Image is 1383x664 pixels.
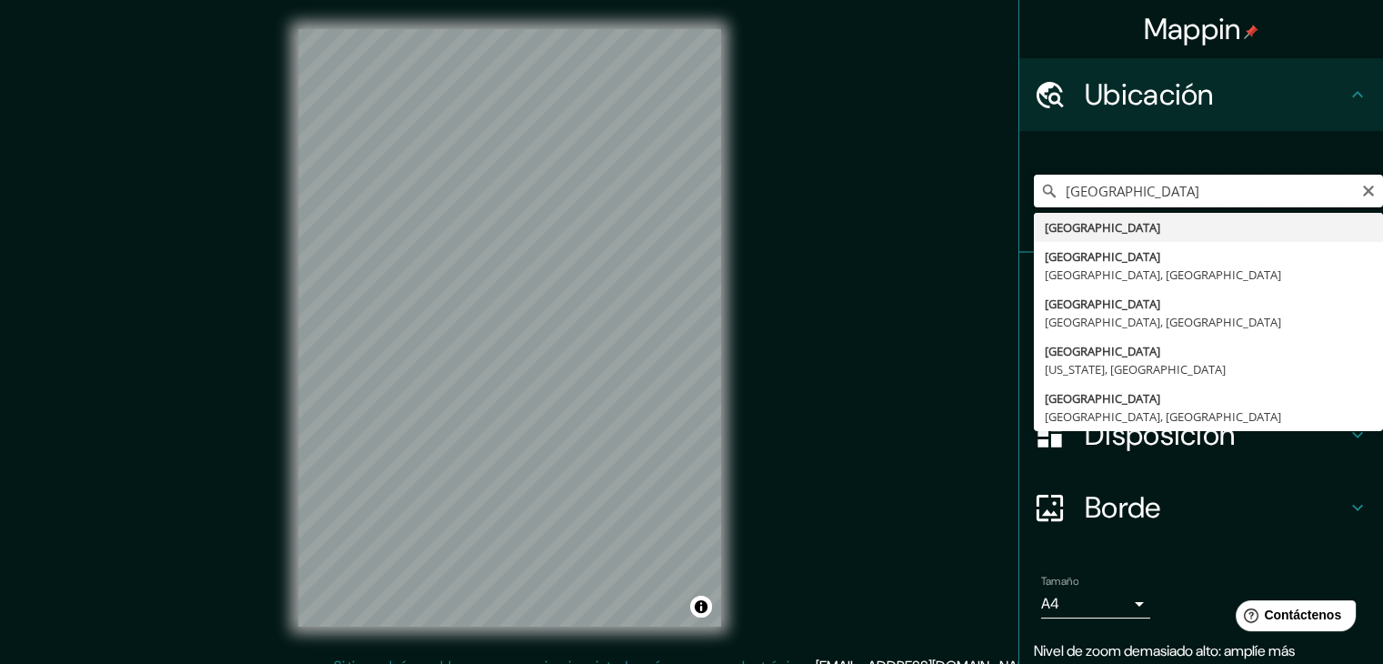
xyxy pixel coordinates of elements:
font: [US_STATE], [GEOGRAPHIC_DATA] [1045,361,1226,377]
div: Estilo [1019,326,1383,398]
canvas: Mapa [298,29,721,627]
div: Ubicación [1019,58,1383,131]
font: Ubicación [1085,75,1214,114]
font: [GEOGRAPHIC_DATA], [GEOGRAPHIC_DATA] [1045,408,1281,425]
button: Activar o desactivar atribución [690,596,712,618]
iframe: Lanzador de widgets de ayuda [1221,593,1363,644]
font: [GEOGRAPHIC_DATA] [1045,343,1160,359]
font: [GEOGRAPHIC_DATA] [1045,248,1160,265]
font: Borde [1085,488,1161,527]
font: [GEOGRAPHIC_DATA] [1045,219,1160,236]
font: Disposición [1085,416,1235,454]
img: pin-icon.png [1244,25,1258,39]
div: Borde [1019,471,1383,544]
div: Patas [1019,253,1383,326]
div: A4 [1041,589,1150,619]
font: Nivel de zoom demasiado alto: amplíe más [1034,641,1295,660]
font: A4 [1041,594,1059,613]
font: [GEOGRAPHIC_DATA] [1045,390,1160,407]
font: Mappin [1144,10,1241,48]
font: Tamaño [1041,574,1078,589]
font: [GEOGRAPHIC_DATA] [1045,296,1160,312]
button: Claro [1361,181,1376,198]
input: Elige tu ciudad o zona [1034,175,1383,207]
font: [GEOGRAPHIC_DATA], [GEOGRAPHIC_DATA] [1045,267,1281,283]
font: [GEOGRAPHIC_DATA], [GEOGRAPHIC_DATA] [1045,314,1281,330]
div: Disposición [1019,398,1383,471]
